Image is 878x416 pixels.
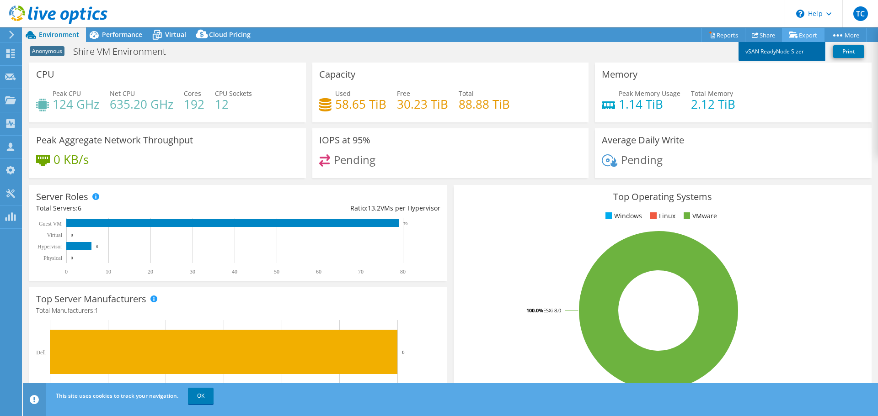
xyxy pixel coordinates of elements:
h3: CPU [36,69,54,79]
span: Anonymous [30,46,64,56]
span: Cloud Pricing [209,30,251,39]
div: Total Servers: [36,203,238,213]
h3: Capacity [319,69,355,79]
svg: \n [796,10,804,18]
h3: Server Roles [36,192,88,202]
text: Hypervisor [37,243,62,250]
span: Cores [184,89,201,98]
text: 0 [71,256,73,260]
li: VMware [681,211,717,221]
h4: 12 [215,99,252,109]
h4: 30.23 TiB [397,99,448,109]
tspan: ESXi 8.0 [543,307,561,314]
text: 79 [403,221,408,226]
h3: Memory [602,69,637,79]
a: Reports [701,28,745,42]
span: TC [853,6,868,21]
a: More [824,28,867,42]
text: 0 [71,233,73,237]
h1: Shire VM Environment [69,47,180,57]
span: Free [397,89,410,98]
a: Export [782,28,824,42]
text: Dell [36,349,46,356]
text: 70 [358,269,364,275]
text: Virtual [47,232,63,238]
text: 6 [402,349,405,355]
text: 10 [106,269,111,275]
text: 30 [190,269,195,275]
h3: IOPS at 95% [319,135,370,145]
a: vSAN ReadyNode Sizer [739,42,825,61]
text: 0 [65,269,68,275]
span: Used [335,89,351,98]
a: Share [745,28,782,42]
text: 50 [274,269,279,275]
span: Peak Memory Usage [619,89,680,98]
h3: Peak Aggregate Network Throughput [36,135,193,145]
tspan: 100.0% [526,307,543,314]
h4: Total Manufacturers: [36,305,440,316]
h4: 58.65 TiB [335,99,386,109]
span: Total [459,89,474,98]
text: Physical [43,255,62,261]
li: Linux [648,211,675,221]
text: 20 [148,269,153,275]
a: Print [833,45,864,58]
h3: Average Daily Write [602,135,684,145]
span: Performance [102,30,142,39]
span: Net CPU [110,89,135,98]
span: 6 [78,204,81,212]
div: Ratio: VMs per Hypervisor [238,203,440,213]
span: Environment [39,30,79,39]
h4: 635.20 GHz [110,99,173,109]
span: Peak CPU [53,89,81,98]
h3: Top Server Manufacturers [36,294,146,304]
span: Pending [621,152,663,167]
span: Pending [334,152,375,167]
h3: Top Operating Systems [460,192,865,202]
h4: 124 GHz [53,99,99,109]
a: OK [188,388,214,404]
h4: 0 KB/s [54,154,89,164]
text: 60 [316,269,321,275]
span: Total Memory [691,89,733,98]
text: Guest VM [39,221,62,227]
text: 40 [232,269,237,275]
li: Windows [603,211,642,221]
h4: 1.14 TiB [619,99,680,109]
span: Virtual [165,30,186,39]
text: 6 [96,244,98,249]
text: 80 [400,269,406,275]
h4: 192 [184,99,204,109]
span: This site uses cookies to track your navigation. [56,392,178,400]
span: 13.2 [368,204,380,212]
span: CPU Sockets [215,89,252,98]
span: 1 [95,306,98,315]
h4: 88.88 TiB [459,99,510,109]
h4: 2.12 TiB [691,99,735,109]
